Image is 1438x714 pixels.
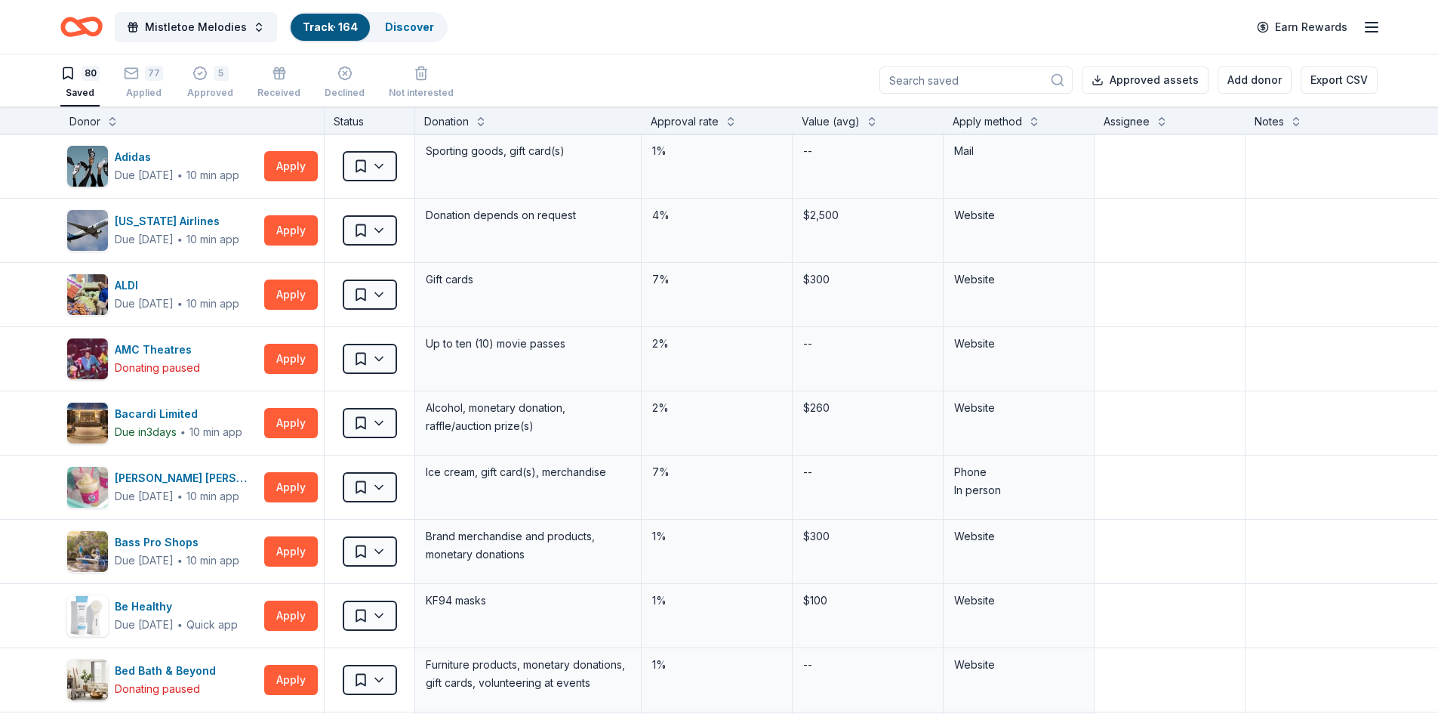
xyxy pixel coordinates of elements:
[651,141,783,162] div: 1%
[424,205,632,226] div: Donation depends on request
[67,210,108,251] img: Image for Alaska Airlines
[651,269,783,290] div: 7%
[802,333,814,354] div: --
[82,66,100,81] div: 80
[802,526,934,547] div: $300
[802,590,934,611] div: $100
[954,270,1083,289] div: Website
[953,113,1022,131] div: Apply method
[424,397,632,437] div: Alcohol, monetary donation, raffle/auction prize(s)
[389,60,454,107] button: Not interested
[385,20,434,33] a: Discover
[186,617,238,632] div: Quick app
[186,296,239,311] div: 10 min app
[67,467,108,508] img: Image for Baskin Robbins
[264,151,318,181] button: Apply
[303,20,358,33] a: Track· 164
[954,656,1083,674] div: Website
[124,60,163,107] button: 77Applied
[879,66,1073,94] input: Search saved
[115,533,239,552] div: Bass Pro Shops
[651,397,783,419] div: 2%
[424,333,632,354] div: Up to ten (10) movie passes
[264,601,318,631] button: Apply
[115,598,238,616] div: Be Healthy
[115,405,242,423] div: Bacardi Limited
[115,341,200,359] div: AMC Theatres
[264,280,318,310] button: Apply
[187,87,233,99] div: Approved
[67,595,108,636] img: Image for Be Healthy
[424,113,469,131] div: Donation
[115,423,177,441] div: Due in 3 days
[177,297,183,310] span: ∙
[66,274,258,316] button: Image for ALDI ALDIDue [DATE]∙10 min app
[651,205,783,226] div: 4%
[145,66,163,81] div: 77
[67,338,108,379] img: Image for AMC Theatres
[60,9,103,45] a: Home
[66,659,258,701] button: Image for Bed Bath & BeyondBed Bath & BeyondDonating paused
[802,113,860,131] div: Value (avg)
[115,552,174,570] div: Due [DATE]
[264,472,318,502] button: Apply
[802,205,934,226] div: $2,500
[954,527,1083,546] div: Website
[66,595,258,637] button: Image for Be HealthyBe HealthyDue [DATE]∙Quick app
[264,536,318,567] button: Apply
[651,654,783,675] div: 1%
[264,344,318,374] button: Apply
[145,18,247,36] span: Mistletoe Melodies
[115,230,174,249] div: Due [DATE]
[802,141,814,162] div: --
[424,654,632,694] div: Furniture products, monetary donations, gift cards, volunteering at events
[651,113,719,131] div: Approval rate
[115,212,239,230] div: [US_STATE] Airlines
[67,146,108,187] img: Image for Adidas
[66,209,258,252] button: Image for Alaska Airlines[US_STATE] AirlinesDue [DATE]∙10 min app
[66,338,258,380] button: Image for AMC TheatresAMC TheatresDonating paused
[214,66,229,81] div: 5
[1301,66,1378,94] button: Export CSV
[954,481,1083,499] div: In person
[289,12,448,42] button: Track· 164Discover
[69,113,100,131] div: Donor
[177,618,183,631] span: ∙
[186,553,239,568] div: 10 min app
[115,487,174,505] div: Due [DATE]
[1082,66,1209,94] button: Approved assets
[802,654,814,675] div: --
[187,60,233,107] button: 5Approved
[177,554,183,567] span: ∙
[60,60,100,107] button: 80Saved
[802,462,814,483] div: --
[424,526,632,565] div: Brand merchandise and products, monetary donations
[651,526,783,547] div: 1%
[325,60,365,107] button: Declined
[66,402,258,444] button: Image for Bacardi LimitedBacardi LimitedDue in3days∙10 min app
[115,616,174,634] div: Due [DATE]
[1104,113,1150,131] div: Assignee
[1248,14,1356,41] a: Earn Rewards
[424,462,632,483] div: Ice cream, gift card(s), merchandise
[115,148,239,166] div: Adidas
[264,408,318,438] button: Apply
[954,592,1083,610] div: Website
[67,531,108,572] img: Image for Bass Pro Shops
[651,590,783,611] div: 1%
[954,142,1083,160] div: Mail
[115,166,174,184] div: Due [DATE]
[124,87,163,99] div: Applied
[66,530,258,573] button: Image for Bass Pro ShopsBass Pro ShopsDue [DATE]∙10 min app
[264,215,318,246] button: Apply
[66,466,258,508] button: Image for Baskin Robbins[PERSON_NAME] [PERSON_NAME]Due [DATE]∙10 min app
[424,590,632,611] div: KF94 masks
[264,665,318,695] button: Apply
[66,145,258,187] button: Image for AdidasAdidasDue [DATE]∙10 min app
[651,462,783,483] div: 7%
[115,680,200,698] div: Donating paused
[651,333,783,354] div: 2%
[177,168,183,181] span: ∙
[1255,113,1284,131] div: Notes
[115,662,222,680] div: Bed Bath & Beyond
